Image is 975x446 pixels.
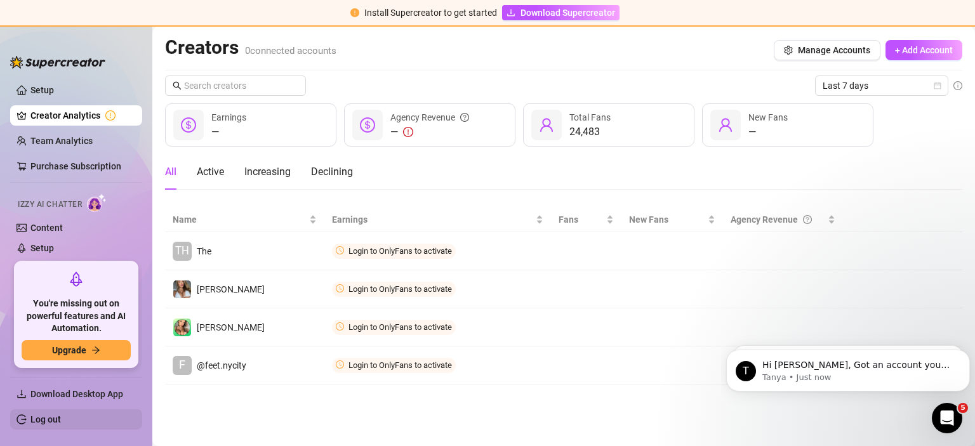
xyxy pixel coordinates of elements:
span: Login to OnlyFans to activate [348,322,452,332]
span: arrow-right [91,346,100,355]
span: dollar-circle [181,117,196,133]
span: info-circle [953,81,962,90]
iframe: Intercom notifications message [721,323,975,412]
span: user [718,117,733,133]
span: The [197,246,211,256]
span: Total Fans [569,112,611,122]
span: download [507,8,515,17]
span: rocket [69,272,84,287]
div: Agency Revenue [731,213,825,226]
img: AI Chatter [87,193,107,212]
span: New Fans [748,112,788,122]
span: clock-circle [336,246,344,254]
span: 0 connected accounts [245,45,336,56]
span: New Fans [629,213,705,226]
span: Download Supercreator [521,6,615,20]
span: Izzy AI Chatter [18,199,82,211]
th: Fans [551,207,621,232]
span: calendar [934,82,941,89]
span: Name [173,213,307,226]
span: + Add Account [895,45,953,55]
span: question-circle [460,110,469,124]
span: dollar-circle [360,117,375,133]
a: Log out [30,414,61,424]
span: Fans [559,213,604,226]
span: clock-circle [336,360,344,369]
img: Megan [173,318,191,336]
span: Login to OnlyFans to activate [348,284,452,294]
span: [PERSON_NAME] [197,322,265,332]
button: Upgradearrow-right [22,340,131,360]
div: Increasing [244,164,291,180]
input: Search creators [184,79,288,93]
span: TH [175,243,189,259]
span: Download Desktop App [30,389,123,399]
a: Purchase Subscription [30,156,132,176]
div: — [748,124,788,140]
a: Creator Analytics exclamation-circle [30,105,132,126]
span: question-circle [803,213,812,226]
span: exclamation-circle [350,8,359,17]
span: You're missing out on powerful features and AI Automation. [22,298,131,335]
a: Download Supercreator [502,5,620,20]
button: Manage Accounts [774,40,880,60]
span: 5 [958,403,968,413]
span: user [539,117,554,133]
span: Login to OnlyFans to activate [348,360,452,370]
th: Name [165,207,324,232]
span: Install Supercreator to get started [364,8,497,18]
span: [PERSON_NAME] [197,284,265,294]
span: setting [784,46,793,55]
img: Megan [173,280,191,298]
span: Last 7 days [823,76,941,95]
a: Setup [30,243,54,253]
th: Earnings [324,207,550,232]
img: logo-BBDzfeDw.svg [10,56,105,69]
span: Upgrade [52,345,86,355]
div: — [390,124,469,140]
span: F [179,356,185,374]
span: clock-circle [336,322,344,331]
div: Active [197,164,224,180]
span: clock-circle [336,284,344,292]
iframe: Intercom live chat [932,403,962,433]
span: @feet.nycity [197,360,246,371]
h2: Creators [165,36,336,60]
a: Team Analytics [30,136,93,146]
a: Setup [30,85,54,95]
span: Login to OnlyFans to activate [348,246,452,256]
button: + Add Account [885,40,962,60]
div: Agency Revenue [390,110,469,124]
div: — [211,124,246,140]
a: Content [30,223,63,233]
span: download [17,389,27,399]
div: 24,483 [569,124,611,140]
div: Declining [311,164,353,180]
span: Earnings [332,213,533,226]
span: search [173,81,182,90]
div: All [165,164,176,180]
span: exclamation-circle [403,127,413,137]
span: Manage Accounts [798,45,870,55]
span: Earnings [211,112,246,122]
th: New Fans [621,207,723,232]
